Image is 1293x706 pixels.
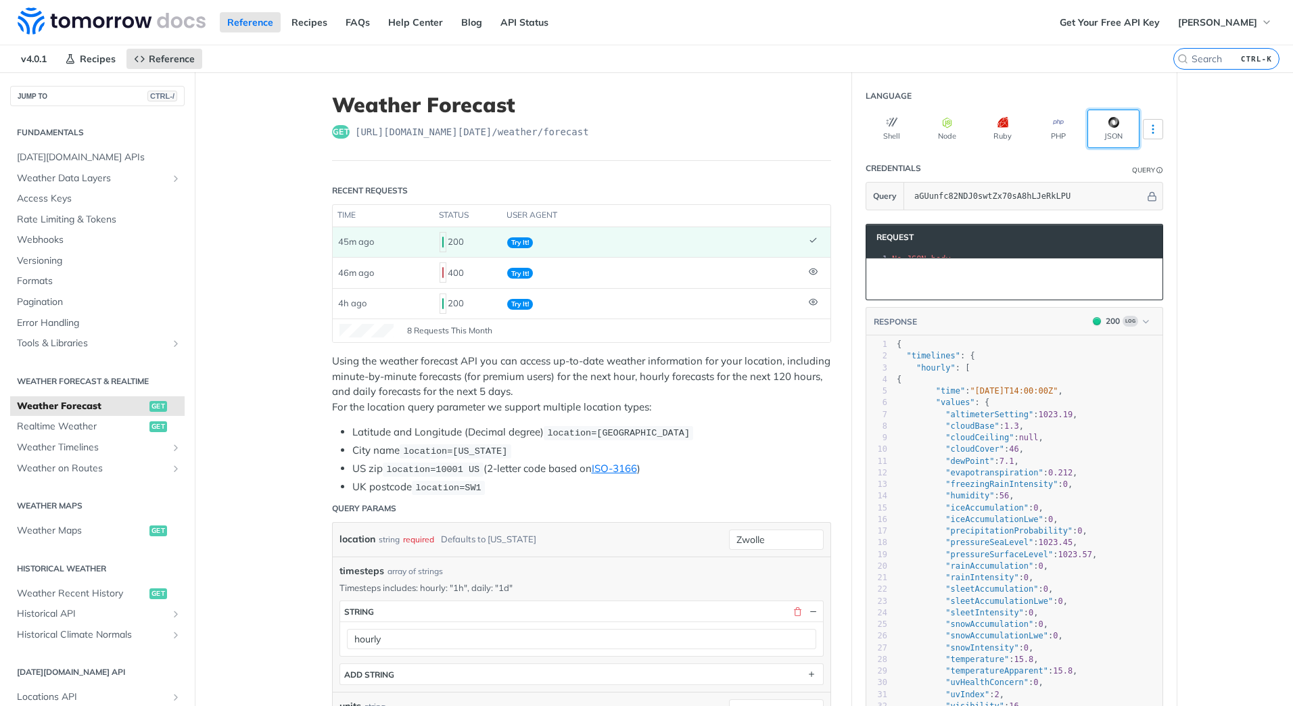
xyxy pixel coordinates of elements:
[897,456,1019,466] span: : ,
[1033,678,1038,687] span: 0
[995,690,1000,699] span: 2
[866,689,887,701] div: 31
[866,654,887,665] div: 28
[352,425,831,440] li: Latitude and Longitude (Decimal degree)
[866,444,887,455] div: 10
[897,526,1087,536] span: : ,
[17,296,181,309] span: Pagination
[10,417,185,437] a: Realtime Weatherget
[1177,53,1188,64] svg: Search
[10,375,185,387] h2: Weather Forecast & realtime
[434,205,502,227] th: status
[1093,317,1101,325] span: 200
[1147,123,1159,135] svg: More ellipsis
[906,351,960,360] span: "timelines"
[220,12,281,32] a: Reference
[332,93,831,117] h1: Weather Forecast
[17,316,181,330] span: Error Handling
[170,173,181,184] button: Show subpages for Weather Data Layers
[10,584,185,604] a: Weather Recent Historyget
[897,515,1058,524] span: : ,
[333,205,434,227] th: time
[1058,596,1062,606] span: 0
[866,110,918,148] button: Shell
[897,678,1043,687] span: : ,
[170,630,181,640] button: Show subpages for Historical Climate Normals
[866,630,887,642] div: 26
[1000,491,1009,500] span: 56
[340,664,823,684] button: ADD string
[866,162,921,174] div: Credentials
[866,183,904,210] button: Query
[866,90,912,102] div: Language
[17,462,167,475] span: Weather on Routes
[1106,315,1120,327] div: 200
[897,444,1024,454] span: : ,
[17,213,181,227] span: Rate Limiting & Tokens
[897,538,1077,547] span: : ,
[866,253,889,265] div: 1
[57,49,123,69] a: Recipes
[945,655,1009,664] span: "temperature"
[415,483,481,493] span: location=SW1
[1053,666,1073,676] span: 15.8
[126,49,202,69] a: Reference
[931,254,951,264] span: body
[945,690,989,699] span: "uvIndex"
[1238,52,1275,66] kbd: CTRL-K
[493,12,556,32] a: API Status
[892,254,901,264] span: No
[866,374,887,385] div: 4
[866,572,887,584] div: 21
[945,503,1029,513] span: "iceAccumulation"
[970,386,1058,396] span: "[DATE]T14:00:00Z"
[1000,456,1014,466] span: 7.1
[170,442,181,453] button: Show subpages for Weather Timelines
[945,678,1029,687] span: "uvHealthConcern"
[945,643,1018,653] span: "snowIntensity"
[17,233,181,247] span: Webhooks
[502,205,803,227] th: user agent
[897,386,1063,396] span: : ,
[866,537,887,548] div: 18
[873,269,892,289] button: Copy to clipboard
[921,110,973,148] button: Node
[10,458,185,479] a: Weather on RoutesShow subpages for Weather on Routes
[866,642,887,654] div: 27
[149,525,167,536] span: get
[897,573,1033,582] span: : ,
[17,441,167,454] span: Weather Timelines
[945,479,1058,489] span: "freezingRainIntensity"
[1024,643,1029,653] span: 0
[1087,110,1139,148] button: JSON
[355,125,589,139] span: https://api.tomorrow.io/v4/weather/forecast
[1132,165,1163,175] div: QueryInformation
[339,582,824,594] p: Timesteps includes: hourly: "1h", daily: "1d"
[17,690,167,704] span: Locations API
[10,313,185,333] a: Error Handling
[945,468,1043,477] span: "evapotranspiration"
[1043,584,1048,594] span: 0
[442,298,444,309] span: 200
[17,524,146,538] span: Weather Maps
[1123,316,1138,327] span: Log
[945,550,1053,559] span: "pressureSurfaceLevel"
[897,433,1043,442] span: : ,
[170,692,181,703] button: Show subpages for Locations API
[592,462,637,475] a: ISO-3166
[907,254,926,264] span: JSON
[10,396,185,417] a: Weather Forecastget
[344,607,374,617] div: string
[170,463,181,474] button: Show subpages for Weather on Routes
[866,549,887,561] div: 19
[507,299,533,310] span: Try It!
[897,619,1048,629] span: : ,
[1077,526,1082,536] span: 0
[10,521,185,541] a: Weather Mapsget
[897,421,1024,431] span: : ,
[332,354,831,415] p: Using the weather forecast API you can access up-to-date weather information for your location, i...
[866,665,887,677] div: 29
[14,49,54,69] span: v4.0.1
[407,325,492,337] span: 8 Requests This Month
[897,596,1068,606] span: : ,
